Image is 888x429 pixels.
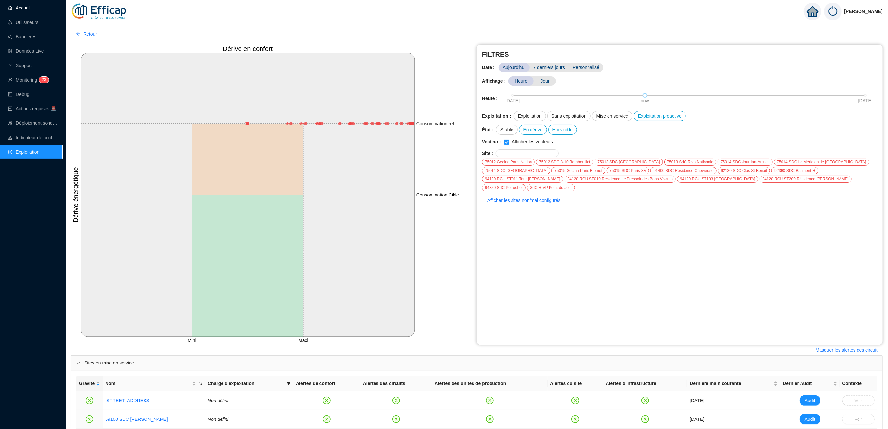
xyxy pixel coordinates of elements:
[571,397,579,404] span: close-circle
[299,338,308,343] tspan: Maxi
[486,397,494,404] span: close-circle
[208,417,228,422] span: Non défini
[323,397,331,404] span: close-circle
[551,167,605,174] div: 75015 Gecina Paris Blomet
[76,31,81,36] span: arrow-left
[8,34,36,39] a: notificationBannières
[534,76,556,86] span: Jour
[603,376,687,391] th: Alertes d'infrastructure
[487,197,561,204] span: Afficher les sites non/mal configurés
[16,106,56,111] span: Actions requises 🚨
[842,414,875,424] button: Voir
[39,77,48,83] sup: 23
[8,106,12,111] span: check-square
[771,167,818,174] div: 92390 SDC Bâtiment H
[8,92,29,97] a: codeDebug
[432,376,548,391] th: Alertes des unités de production
[482,176,563,183] div: 94120 RCU ST011 Tour [PERSON_NAME]
[71,29,102,39] button: Retour
[482,126,493,133] span: État :
[223,45,273,52] tspan: Dérive en confort
[842,395,875,406] button: Voir
[547,111,591,121] div: Sans exploitation
[800,395,820,406] button: Audit
[208,398,228,403] span: Non défini
[496,125,518,135] div: Stable
[208,380,284,387] span: Chargé d'exploitation
[482,150,493,157] span: Site :
[482,184,526,191] div: 94320 SdC Perruchet
[565,176,676,183] div: 94120 RCU ST019 Résidence Le Pressoir des Bons Vivants
[677,176,758,183] div: 94120 RCU ST103 [GEOGRAPHIC_DATA]
[76,376,103,391] th: Gravité
[780,376,840,391] th: Dernier Audit
[42,77,44,82] span: 2
[482,139,501,145] span: Vecteur :
[718,159,772,166] div: 75014 SDC Jourdan-Arcueil
[105,397,150,404] a: [STREET_ADDRESS]
[783,380,832,387] span: Dernier Audit
[687,410,780,429] td: [DATE]
[323,415,331,423] span: close-circle
[482,50,878,59] span: FILTRES
[571,415,579,423] span: close-circle
[634,111,686,121] div: Exploitation proactive
[197,379,204,388] span: search
[690,380,772,387] span: Dernière main courante
[530,63,569,72] span: 7 derniers jours
[810,345,883,355] button: Masquer les alertes des circuit
[514,111,546,121] div: Exploitation
[805,397,815,404] span: Audit
[79,380,95,387] span: Gravité
[72,167,79,223] tspan: Dérive énergétique
[105,398,150,403] a: [STREET_ADDRESS]
[8,149,39,155] a: slidersExploitation
[83,31,97,38] span: Retour
[509,139,556,145] span: Afficher les vecteurs
[508,76,534,86] span: Heure
[548,376,603,391] th: Alertes du site
[592,111,632,121] div: Mise en service
[664,159,716,166] div: 75013 SdC Rivp Nationale
[105,380,191,387] span: Nom
[816,347,878,354] span: Masquer les alertes des circuit
[760,176,852,183] div: 94120 RCU ST209 Résidence [PERSON_NAME]
[188,338,196,343] tspan: Mini
[285,379,292,388] span: filter
[76,361,80,365] span: expanded
[360,376,432,391] th: Alertes des circuits
[840,376,877,391] th: Contexte
[482,195,566,206] button: Afficher les sites non/mal configurés
[44,77,46,82] span: 3
[607,167,649,174] div: 75015 SDC Paris XV
[650,167,716,174] div: 91400 SDC Résidence Chevreuse
[800,414,820,424] button: Audit
[8,48,44,54] a: databaseDonnées Live
[482,167,550,174] div: 75014 SDC [GEOGRAPHIC_DATA]
[855,416,862,423] span: Voir
[482,64,499,71] span: Date :
[8,20,38,25] a: teamUtilisateurs
[595,159,663,166] div: 75013 SDC [GEOGRAPHIC_DATA]
[687,376,780,391] th: Dernière main courante
[536,159,593,166] div: 75012 SDC 8-10 Rambouillet
[499,63,530,72] span: Aujourd'hui
[105,416,168,423] a: 69100 SDC [PERSON_NAME]
[392,397,400,404] span: close-circle
[482,113,511,120] span: Exploitation :
[199,382,203,386] span: search
[486,415,494,423] span: close-circle
[505,97,520,104] span: [DATE]
[86,415,93,423] span: close-circle
[718,167,770,174] div: 92130 SDC Clos St Benoit
[807,6,819,17] span: home
[858,97,873,104] span: [DATE]
[8,63,32,68] a: questionSupport
[293,376,360,391] th: Alertes de confort
[687,391,780,410] td: [DATE]
[641,397,649,404] span: close-circle
[8,5,30,10] a: homeAccueil
[86,397,93,404] span: close-circle
[287,382,291,386] span: filter
[8,77,47,83] a: monitorMonitoring23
